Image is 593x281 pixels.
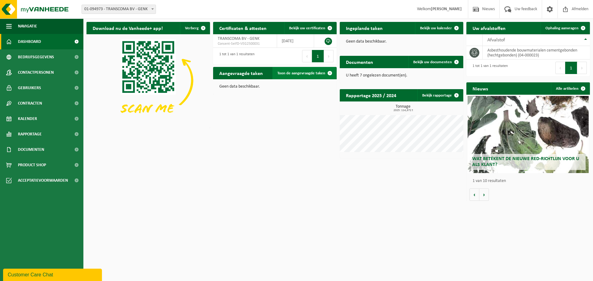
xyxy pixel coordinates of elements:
[284,22,336,34] a: Bekijk uw certificaten
[343,105,463,112] h3: Tonnage
[466,82,494,94] h2: Nieuws
[18,142,44,157] span: Documenten
[312,50,324,62] button: 1
[483,46,590,60] td: asbesthoudende bouwmaterialen cementgebonden (hechtgebonden) (04-000023)
[472,156,579,167] span: Wat betekent de nieuwe RED-richtlijn voor u als klant?
[473,179,587,183] p: 1 van 10 resultaten
[277,71,325,75] span: Toon de aangevraagde taken
[540,22,589,34] a: Ophaling aanvragen
[86,22,169,34] h2: Download nu de Vanheede+ app!
[413,60,452,64] span: Bekijk uw documenten
[272,67,336,79] a: Toon de aangevraagde taken
[468,96,589,173] a: Wat betekent de nieuwe RED-richtlijn voor u als klant?
[18,80,41,96] span: Gebruikers
[340,22,389,34] h2: Ingeplande taken
[218,36,259,41] span: TRANSCOMA BV - GENK
[82,5,156,14] span: 01-094973 - TRANSCOMA BV - GENK
[180,22,209,34] button: Verberg
[340,56,379,68] h2: Documenten
[213,22,273,34] h2: Certificaten & attesten
[18,111,37,126] span: Kalender
[18,19,37,34] span: Navigatie
[277,34,314,48] td: [DATE]
[3,267,103,281] iframe: chat widget
[431,7,462,11] strong: [PERSON_NAME]
[469,188,479,201] button: Vorige
[555,62,565,74] button: Previous
[216,49,254,63] div: 1 tot 1 van 1 resultaten
[218,41,272,46] span: Consent-SelfD-VEG2500031
[577,62,587,74] button: Next
[18,65,54,80] span: Contactpersonen
[289,26,325,30] span: Bekijk uw certificaten
[18,34,41,49] span: Dashboard
[408,56,463,68] a: Bekijk uw documenten
[420,26,452,30] span: Bekijk uw kalender
[18,49,54,65] span: Bedrijfsgegevens
[219,85,330,89] p: Geen data beschikbaar.
[302,50,312,62] button: Previous
[466,22,512,34] h2: Uw afvalstoffen
[415,22,463,34] a: Bekijk uw kalender
[417,89,463,101] a: Bekijk rapportage
[18,96,42,111] span: Contracten
[346,39,457,44] p: Geen data beschikbaar.
[185,26,199,30] span: Verberg
[346,73,457,78] p: U heeft 7 ongelezen document(en).
[86,34,210,127] img: Download de VHEPlus App
[213,67,269,79] h2: Aangevraagde taken
[340,89,402,101] h2: Rapportage 2025 / 2024
[551,82,589,95] a: Alle artikelen
[18,173,68,188] span: Acceptatievoorwaarden
[565,62,577,74] button: 1
[487,38,505,43] span: Afvalstof
[18,126,42,142] span: Rapportage
[343,109,463,112] span: 2025: 114,672 t
[324,50,334,62] button: Next
[479,188,489,201] button: Volgende
[545,26,578,30] span: Ophaling aanvragen
[18,157,46,173] span: Product Shop
[469,61,508,75] div: 1 tot 1 van 1 resultaten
